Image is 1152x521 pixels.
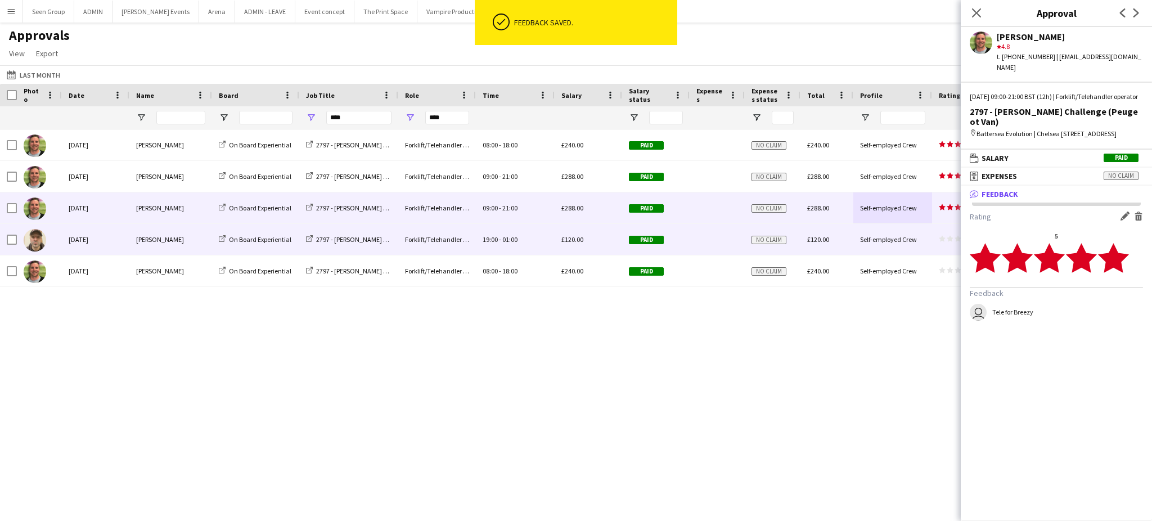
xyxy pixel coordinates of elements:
span: On Board Experiential [229,172,291,181]
span: 18:00 [502,141,517,149]
span: Board [219,91,238,100]
img: Allan Horsfield [24,166,46,188]
span: 2797 - [PERSON_NAME] Challenge (Peugeot Van) [316,141,453,149]
span: - [499,141,501,149]
a: 2797 - [PERSON_NAME] Challenge (Peugeot Van) [306,172,453,181]
span: 2797 - [PERSON_NAME] Challenge (Peugeot Van) [316,267,453,275]
button: Open Filter Menu [860,113,870,123]
div: [DATE] [62,129,129,160]
div: Forklift/Telehandler operator [398,224,476,255]
div: Tele for Breezy [992,308,1033,316]
span: £120.00 [807,235,829,244]
div: [DATE] 09:00-21:00 BST (12h) | Forklift/Telehandler operator [970,92,1143,102]
span: Total [807,91,825,100]
span: No claim [751,267,786,276]
a: 2797 - [PERSON_NAME] Challenge (Peugeot Van) [306,235,453,244]
button: Open Filter Menu [629,113,639,123]
a: 2797 - [PERSON_NAME] Challenge (Peugeot Van) [306,204,453,212]
h3: Rating [970,212,1143,223]
div: [PERSON_NAME] [129,192,212,223]
button: Open Filter Menu [136,113,146,123]
span: Expenses [982,171,1017,181]
span: Profile [860,91,883,100]
span: Salary [982,153,1009,163]
span: Export [36,48,58,59]
div: Forklift/Telehandler operator [398,129,476,160]
span: On Board Experiential [229,141,291,149]
span: On Board Experiential [229,267,291,275]
span: 21:00 [502,204,517,212]
img: Allan Horsfield [24,134,46,157]
div: Forklift/Telehandler operator [398,161,476,192]
button: Open Filter Menu [306,113,316,123]
span: - [499,204,501,212]
span: 2797 - [PERSON_NAME] Challenge (Peugeot Van) [316,235,453,244]
h3: Feedback [970,288,1143,298]
span: 18:00 [502,267,517,275]
img: Allan Horsfield [24,197,46,220]
a: On Board Experiential [219,172,291,181]
span: Self-employed Crew [860,204,917,212]
span: Paid [629,141,664,150]
div: [DATE] [62,224,129,255]
div: [DATE] [62,192,129,223]
span: 08:00 [483,267,498,275]
span: 01:00 [502,235,517,244]
span: 2797 - [PERSON_NAME] Challenge (Peugeot Van) [316,204,453,212]
button: ADMIN [74,1,112,23]
input: Name Filter Input [156,111,205,124]
span: Paid [629,267,664,276]
span: Self-employed Crew [860,235,917,244]
button: Open Filter Menu [219,113,229,123]
span: - [499,172,501,181]
span: Photo [24,87,42,104]
button: ADMIN - LEAVE [235,1,295,23]
span: - [499,267,501,275]
div: [DATE] [62,255,129,286]
span: Date [69,91,84,100]
button: [PERSON_NAME] Events [112,1,199,23]
span: £288.00 [561,204,583,212]
div: [PERSON_NAME] [129,129,212,160]
span: Paid [1104,154,1138,162]
span: On Board Experiential [229,204,291,212]
button: Event concept [295,1,354,23]
span: No claim [751,204,786,213]
div: [PERSON_NAME] [129,255,212,286]
mat-expansion-panel-header: Feedback [961,186,1152,203]
span: £288.00 [807,172,829,181]
div: Feedback saved. [514,17,673,28]
span: Self-employed Crew [860,267,917,275]
a: On Board Experiential [219,235,291,244]
span: Job Title [306,91,335,100]
a: On Board Experiential [219,141,291,149]
span: Expenses status [751,87,780,104]
a: On Board Experiential [219,267,291,275]
span: 2797 - [PERSON_NAME] Challenge (Peugeot Van) [316,172,453,181]
div: [DATE] [62,161,129,192]
span: Time [483,91,499,100]
span: 19:00 [483,235,498,244]
span: Name [136,91,154,100]
h3: Approval [961,6,1152,20]
div: t. [PHONE_NUMBER] | [EMAIL_ADDRESS][DOMAIN_NAME] [997,52,1143,72]
a: On Board Experiential [219,204,291,212]
input: Board Filter Input [239,111,292,124]
div: Feedback [961,203,1152,335]
span: 09:00 [483,172,498,181]
span: No claim [751,236,786,244]
div: [PERSON_NAME] [997,32,1143,42]
span: No claim [751,141,786,150]
button: Open Filter Menu [405,113,415,123]
mat-expansion-panel-header: ExpensesNo claim [961,168,1152,185]
span: £240.00 [807,267,829,275]
span: Salary [561,91,582,100]
button: Seen Group [23,1,74,23]
button: Last Month [4,68,62,82]
button: Vampire Productions [417,1,496,23]
div: Forklift/Telehandler operator [398,192,476,223]
span: £120.00 [561,235,583,244]
span: View [9,48,25,59]
input: Job Title Filter Input [326,111,391,124]
div: 4.8 [997,42,1143,52]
